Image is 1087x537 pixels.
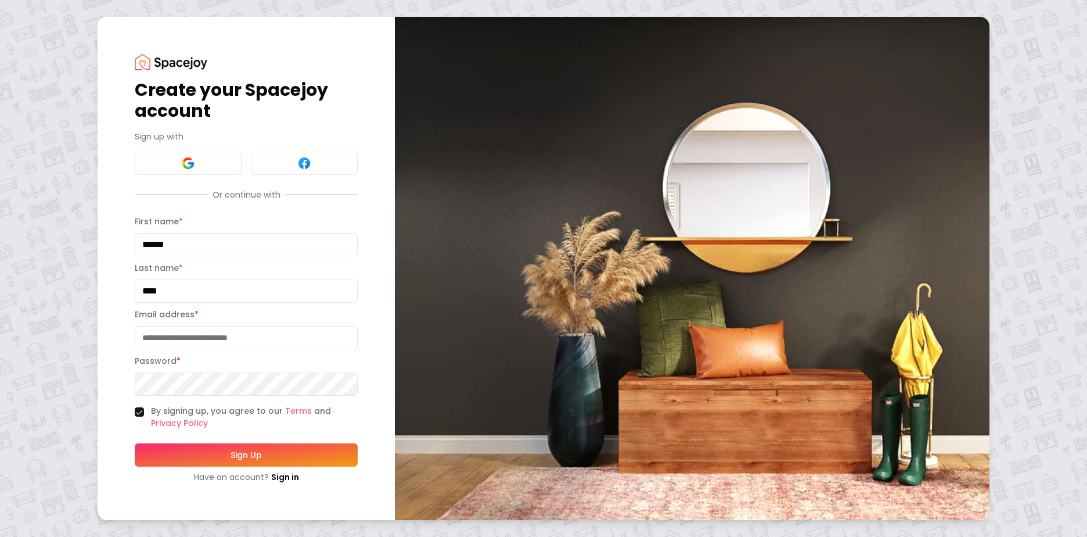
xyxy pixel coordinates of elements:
label: Last name [135,262,183,274]
label: First name [135,216,183,227]
label: Email address [135,309,199,320]
img: Google signin [181,156,195,170]
label: By signing up, you agree to our and [151,405,358,429]
p: Sign up with [135,131,358,142]
a: Sign in [271,471,299,483]
a: Terms [285,405,312,417]
button: Sign Up [135,443,358,467]
img: Facebook signin [297,156,311,170]
h1: Create your Spacejoy account [135,80,358,121]
img: Spacejoy Logo [135,54,207,70]
img: banner [395,17,989,520]
label: Password [135,355,181,367]
div: Have an account? [135,471,358,483]
a: Privacy Policy [151,417,208,429]
span: Or continue with [208,189,285,201]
